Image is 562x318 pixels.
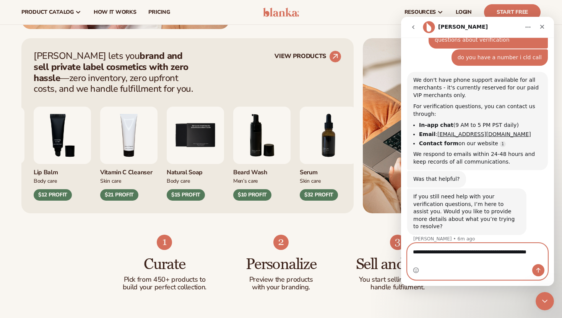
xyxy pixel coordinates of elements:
img: Shopify Image 8 [273,235,289,250]
span: resources [404,9,436,15]
span: LOGIN [456,9,472,15]
img: Shopify Image 7 [157,235,172,250]
p: handle fulfillment. [354,284,440,291]
div: 4 / 9 [100,107,158,201]
div: Lip Balm [34,164,91,177]
img: Smoothing lip balm. [34,107,91,164]
div: Skin Care [300,177,357,185]
h3: Personalize [238,256,324,273]
strong: brand and sell private label cosmetics with zero hassle [34,50,188,84]
p: Pick from 450+ products to build your perfect collection. [122,276,208,291]
iframe: Intercom live chat [536,292,554,310]
a: VIEW PRODUCTS [275,50,341,63]
p: with your branding. [238,284,324,291]
h3: Sell and Scale [354,256,440,273]
div: 3 / 9 [34,107,91,201]
p: You start selling and we'll [354,276,440,284]
div: Body Care [167,177,224,185]
img: Shopify Image 9 [390,235,405,250]
div: Beard Wash [233,164,291,177]
img: Nature bar of soap. [167,107,224,164]
div: $32 PROFIT [300,189,338,201]
span: How It Works [94,9,136,15]
div: Skin Care [100,177,158,185]
div: 5 / 9 [167,107,224,201]
div: Body Care [34,177,91,185]
div: $10 PROFIT [233,189,271,201]
img: Collagen and retinol serum. [300,107,357,164]
img: Shopify Image 5 [363,38,541,213]
div: $15 PROFIT [167,189,205,201]
div: $21 PROFIT [100,189,138,201]
iframe: Intercom live chat [401,17,554,286]
img: Vitamin c cleanser. [100,107,158,164]
div: Vitamin C Cleanser [100,164,158,177]
img: Foaming beard wash. [233,107,291,164]
h3: Curate [122,256,208,273]
a: Start Free [484,4,541,20]
div: Men’s Care [233,177,291,185]
div: Natural Soap [167,164,224,177]
div: $12 PROFIT [34,189,72,201]
div: 7 / 9 [300,107,357,201]
div: Serum [300,164,357,177]
img: logo [263,8,299,17]
div: 6 / 9 [233,107,291,201]
span: product catalog [21,9,74,15]
p: [PERSON_NAME] lets you —zero inventory, zero upfront costs, and we handle fulfillment for you. [34,50,198,94]
span: pricing [148,9,170,15]
p: Preview the products [238,276,324,284]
